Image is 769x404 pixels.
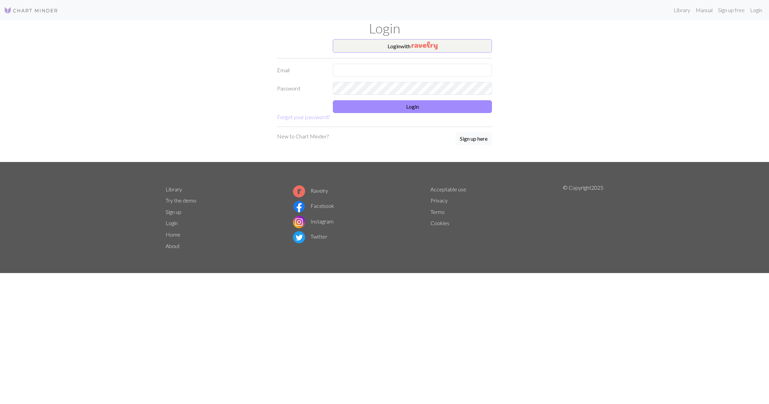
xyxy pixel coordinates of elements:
[293,216,305,228] img: Instagram logo
[430,209,445,215] a: Terms
[166,186,182,192] a: Library
[166,197,196,204] a: Try the demo
[166,220,178,226] a: Login
[273,64,329,77] label: Email
[333,39,492,53] button: Loginwith
[563,184,603,252] p: © Copyright 2025
[671,3,693,17] a: Library
[273,82,329,95] label: Password
[293,185,305,197] img: Ravelry logo
[747,3,765,17] a: Login
[455,132,492,145] button: Sign up here
[293,187,328,194] a: Ravelry
[430,197,448,204] a: Privacy
[166,209,181,215] a: Sign up
[293,231,305,243] img: Twitter logo
[293,200,305,213] img: Facebook logo
[162,20,607,36] h1: Login
[293,218,333,224] a: Instagram
[277,132,329,140] p: New to Chart Minder?
[455,132,492,146] a: Sign up here
[293,233,327,240] a: Twitter
[277,114,330,120] a: Forgot your password?
[333,100,492,113] button: Login
[166,231,180,238] a: Home
[430,186,466,192] a: Acceptable use
[293,203,334,209] a: Facebook
[693,3,715,17] a: Manual
[4,6,58,15] img: Logo
[715,3,747,17] a: Sign up free
[412,42,438,50] img: Ravelry
[166,243,180,249] a: About
[430,220,449,226] a: Cookies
